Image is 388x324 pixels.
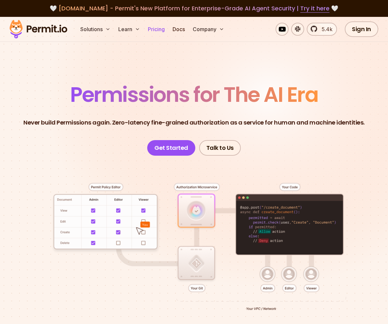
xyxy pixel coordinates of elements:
p: Never build Permissions again. Zero-latency fine-grained authorization as a service for human and... [23,118,365,127]
button: Solutions [78,23,113,36]
a: Try it here [300,4,330,13]
a: Docs [170,23,188,36]
a: Sign In [345,21,378,37]
img: Permit logo [6,18,70,40]
a: 5.4k [307,23,337,36]
span: Permissions for The AI Era [70,80,318,109]
button: Company [190,23,227,36]
div: 🤍 🤍 [16,4,372,13]
button: Learn [116,23,143,36]
span: 5.4k [318,25,332,33]
a: Get Started [147,140,195,156]
span: [DOMAIN_NAME] - Permit's New Platform for Enterprise-Grade AI Agent Security | [58,4,330,12]
a: Talk to Us [199,140,241,156]
a: Pricing [145,23,167,36]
